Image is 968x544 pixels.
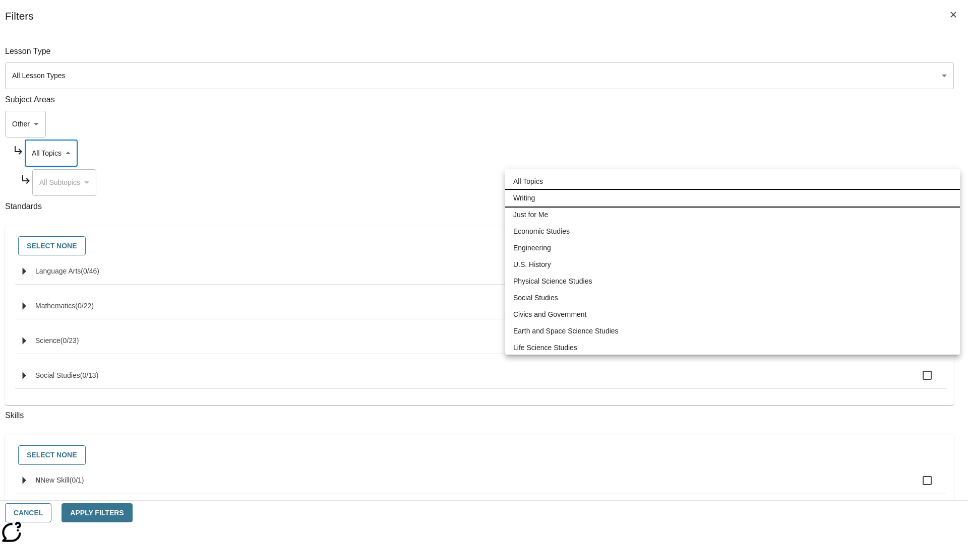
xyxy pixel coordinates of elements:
[505,190,960,207] li: Writing
[505,339,960,356] li: Life Science Studies
[505,173,960,190] li: All Topics
[505,323,960,339] li: Earth and Space Science Studies
[505,256,960,273] li: U.S. History
[505,207,960,223] li: Just for Me
[505,306,960,323] li: Civics and Government
[505,290,960,306] li: Social Studies
[505,223,960,240] li: Economic Studies
[505,240,960,256] li: Engineering
[505,273,960,290] li: Physical Science Studies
